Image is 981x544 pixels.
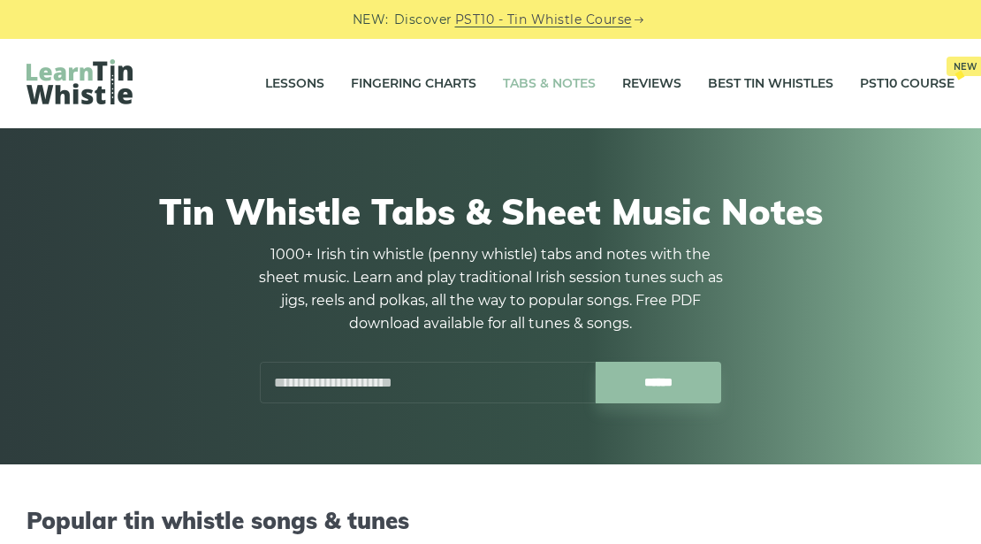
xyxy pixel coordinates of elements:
a: Lessons [265,62,324,106]
h1: Tin Whistle Tabs & Sheet Music Notes [35,190,946,233]
a: Reviews [622,62,681,106]
img: LearnTinWhistle.com [27,59,133,104]
p: 1000+ Irish tin whistle (penny whistle) tabs and notes with the sheet music. Learn and play tradi... [252,243,729,335]
a: Best Tin Whistles [708,62,833,106]
a: Fingering Charts [351,62,476,106]
a: PST10 CourseNew [860,62,954,106]
h2: Popular tin whistle songs & tunes [27,507,954,534]
a: Tabs & Notes [503,62,596,106]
